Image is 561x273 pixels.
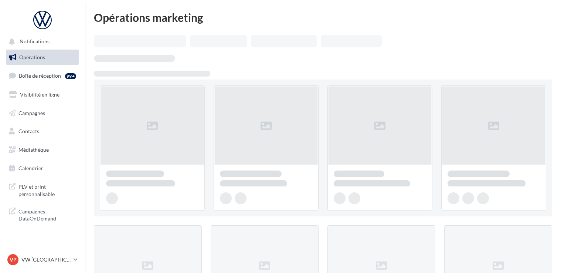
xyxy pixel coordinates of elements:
[4,50,81,65] a: Opérations
[20,38,50,45] span: Notifications
[18,146,49,153] span: Médiathèque
[18,128,39,134] span: Contacts
[4,142,81,158] a: Médiathèque
[6,253,79,267] a: VP VW [GEOGRAPHIC_DATA] 13
[10,256,17,263] span: VP
[18,165,43,171] span: Calendrier
[94,12,552,23] div: Opérations marketing
[4,179,81,200] a: PLV et print personnalisable
[21,256,71,263] p: VW [GEOGRAPHIC_DATA] 13
[19,73,61,79] span: Boîte de réception
[4,203,81,225] a: Campagnes DataOnDemand
[18,182,76,198] span: PLV et print personnalisable
[4,68,81,84] a: Boîte de réception99+
[65,73,76,79] div: 99+
[18,109,45,116] span: Campagnes
[4,87,81,102] a: Visibilité en ligne
[18,206,76,222] span: Campagnes DataOnDemand
[4,105,81,121] a: Campagnes
[19,54,45,60] span: Opérations
[4,161,81,176] a: Calendrier
[4,124,81,139] a: Contacts
[20,91,59,98] span: Visibilité en ligne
